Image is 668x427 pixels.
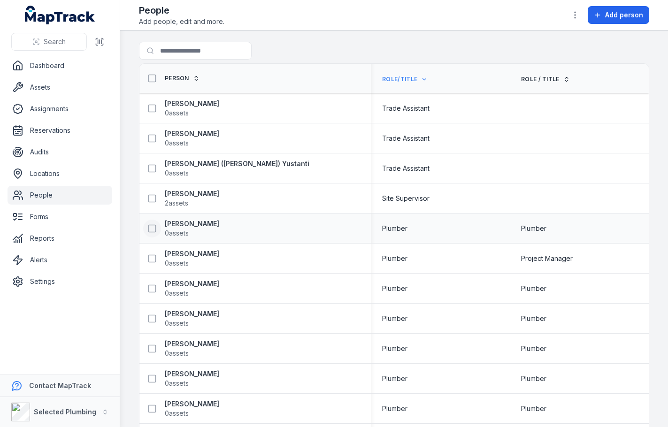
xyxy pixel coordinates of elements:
span: Site Supervisor [382,194,430,203]
a: Settings [8,272,112,291]
strong: [PERSON_NAME] ([PERSON_NAME]) Yustanti [165,159,309,168]
strong: [PERSON_NAME] [165,309,219,319]
a: [PERSON_NAME]0assets [165,99,219,118]
a: Dashboard [8,56,112,75]
span: Add people, edit and more. [139,17,224,26]
span: 0 assets [165,289,189,298]
strong: [PERSON_NAME] [165,339,219,349]
strong: [PERSON_NAME] [165,279,219,289]
a: [PERSON_NAME]2assets [165,189,219,208]
span: 0 assets [165,349,189,358]
strong: Selected Plumbing [34,408,96,416]
span: Plumber [521,284,546,293]
a: [PERSON_NAME]0assets [165,219,219,238]
a: MapTrack [25,6,95,24]
span: Person [165,75,189,82]
a: Role / Title [521,76,570,83]
span: 0 assets [165,409,189,418]
span: Plumber [382,374,407,383]
a: [PERSON_NAME] ([PERSON_NAME]) Yustanti0assets [165,159,309,178]
span: 0 assets [165,108,189,118]
strong: [PERSON_NAME] [165,219,219,229]
span: Add person [605,10,643,20]
span: Search [44,37,66,46]
span: Plumber [521,314,546,323]
strong: [PERSON_NAME] [165,129,219,138]
a: Forms [8,207,112,226]
button: Add person [588,6,649,24]
span: Plumber [382,224,407,233]
strong: [PERSON_NAME] [165,399,219,409]
strong: Contact MapTrack [29,381,91,389]
span: Plumber [521,224,546,233]
span: 0 assets [165,259,189,268]
span: Plumber [521,374,546,383]
strong: [PERSON_NAME] [165,99,219,108]
a: Assignments [8,99,112,118]
a: [PERSON_NAME]0assets [165,129,219,148]
span: Role / Title [521,76,560,83]
span: Plumber [521,404,546,413]
span: Plumber [382,404,407,413]
a: [PERSON_NAME]0assets [165,369,219,388]
span: Role/Title [382,76,417,83]
span: Trade Assistant [382,164,430,173]
a: Reports [8,229,112,248]
span: Plumber [382,344,407,353]
span: 0 assets [165,138,189,148]
button: Search [11,33,87,51]
a: Locations [8,164,112,183]
a: [PERSON_NAME]0assets [165,249,219,268]
a: [PERSON_NAME]0assets [165,399,219,418]
a: Assets [8,78,112,97]
span: Trade Assistant [382,134,430,143]
span: Plumber [521,344,546,353]
strong: [PERSON_NAME] [165,369,219,379]
a: Alerts [8,251,112,269]
span: 0 assets [165,168,189,178]
a: Audits [8,143,112,161]
a: [PERSON_NAME]0assets [165,339,219,358]
a: Role/Title [382,76,428,83]
h2: People [139,4,224,17]
span: Trade Assistant [382,104,430,113]
span: Project Manager [521,254,573,263]
a: Person [165,75,200,82]
strong: [PERSON_NAME] [165,249,219,259]
span: 0 assets [165,229,189,238]
a: [PERSON_NAME]0assets [165,279,219,298]
span: Plumber [382,314,407,323]
span: 0 assets [165,319,189,328]
a: [PERSON_NAME]0assets [165,309,219,328]
a: People [8,186,112,205]
span: 2 assets [165,198,188,208]
strong: [PERSON_NAME] [165,189,219,198]
span: 0 assets [165,379,189,388]
a: Reservations [8,121,112,140]
span: Plumber [382,254,407,263]
span: Plumber [382,284,407,293]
